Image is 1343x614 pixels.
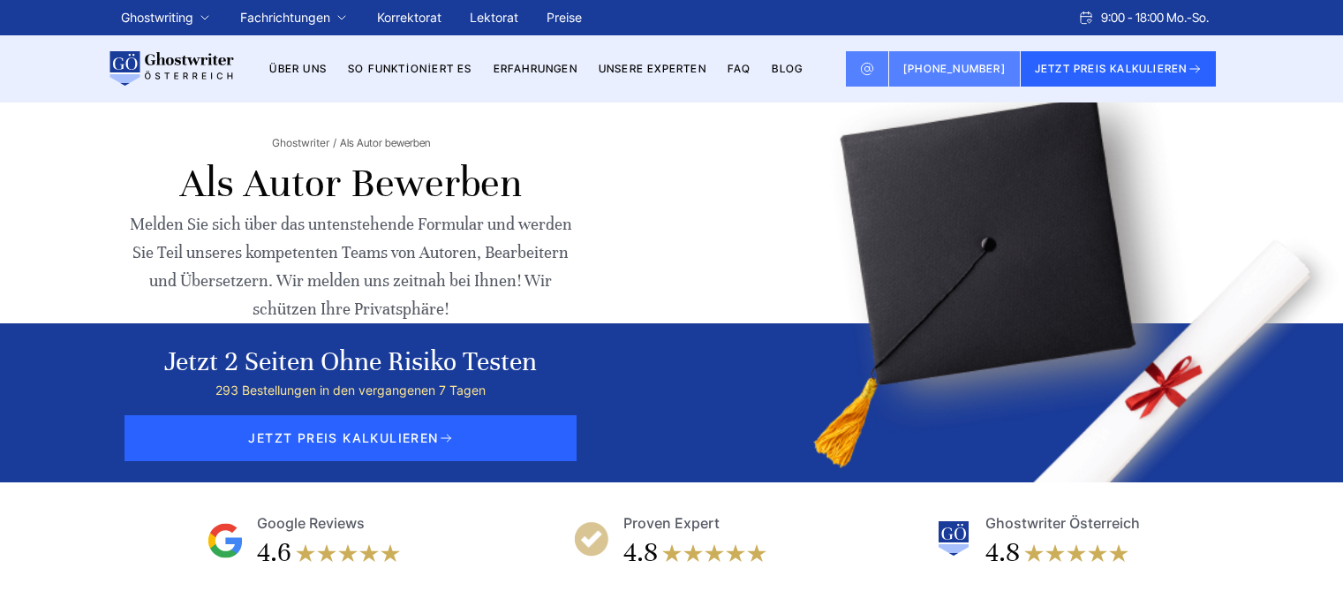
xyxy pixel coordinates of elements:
a: Ghostwriting [121,7,193,28]
span: Als Autor bewerben [340,136,430,150]
a: Ghostwriter [272,136,336,150]
a: Erfahrungen [494,62,577,75]
a: [PHONE_NUMBER] [889,51,1021,87]
button: JETZT PREIS KALKULIEREN [1021,51,1216,87]
img: Ghostwriter [936,521,971,557]
a: Unsere Experten [599,62,706,75]
span: [PHONE_NUMBER] [903,62,1006,75]
div: Ghostwriter Österreich [985,511,1140,535]
a: BLOG [772,62,803,75]
a: Korrektorat [377,10,441,25]
div: Google Reviews [257,511,365,535]
div: 293 Bestellungen in den vergangenen 7 Tagen [164,380,537,401]
img: stars [1023,535,1129,571]
a: Über uns [269,62,327,75]
div: 4.8 [985,535,1020,571]
div: 4.8 [623,535,658,571]
a: FAQ [728,62,751,75]
img: stars [295,535,401,571]
div: Melden Sie sich über das untenstehende Formular und werden Sie Teil unseres kompetenten Teams von... [128,210,574,323]
h1: Als Autor bewerben [128,159,574,208]
img: Schedule [1078,11,1094,25]
a: Lektorat [470,10,518,25]
div: 4.6 [257,535,291,571]
div: Proven Expert [623,511,720,535]
div: Jetzt 2 Seiten ohne Risiko testen [164,345,537,380]
a: Preise [547,10,582,25]
img: Google Reviews [207,523,243,558]
img: stars [661,535,767,571]
span: 9:00 - 18:00 Mo.-So. [1101,7,1209,28]
a: So funktioniert es [348,62,472,75]
img: logo wirschreiben [107,51,234,87]
img: Proven Expert [574,521,609,557]
img: Email [860,62,874,76]
span: JETZT PREIS KALKULIEREN [124,415,577,461]
a: Fachrichtungen [240,7,330,28]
